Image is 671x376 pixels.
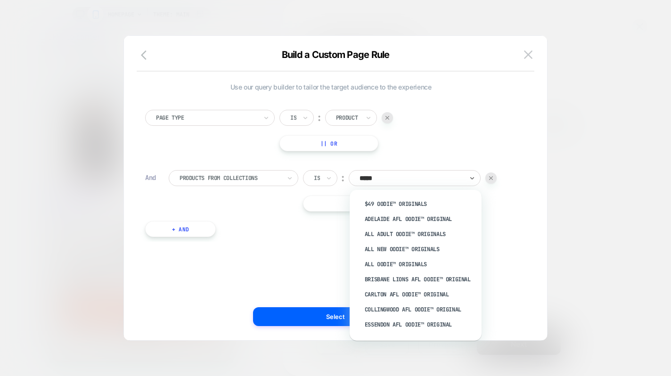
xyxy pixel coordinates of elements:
span: Build a Custom Page Rule [282,49,390,60]
button: || Or [279,135,378,151]
img: end [385,116,389,120]
button: Preferences [15,293,172,313]
span: Use our query builder to tailor the target audience to the experience [145,83,516,91]
img: logo [84,199,103,218]
button: Accept [15,270,172,291]
div: Adelaide AFL Oodie™ Original [359,212,482,227]
button: || Or [303,196,471,212]
span: (1) [53,16,65,29]
span: $47.50 [49,47,72,56]
img: end [489,176,493,180]
button: Select [253,307,418,326]
div: ︰ [338,172,348,185]
button: Gorgias live chat [5,3,28,27]
div: ︰ [315,112,324,124]
span: This website uses cookies to ensure you get the best experience. [15,225,172,262]
a: Learn more [15,248,64,262]
strong: FREE Shipping [107,47,158,56]
div: All Adult Oodie™ Originals [359,227,482,242]
img: close [524,50,532,58]
div: $49 Oodie™ Originals [359,196,482,212]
